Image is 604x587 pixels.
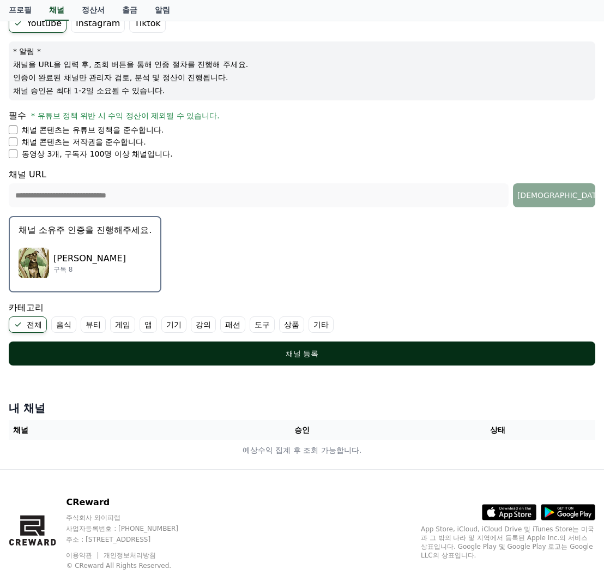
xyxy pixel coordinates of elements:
[309,316,334,333] label: 기타
[31,348,573,359] div: 채널 등록
[9,420,204,440] th: 채널
[204,420,400,440] th: 승인
[81,316,106,333] label: 뷰티
[220,316,245,333] label: 패션
[22,148,173,159] p: 동영상 3개, 구독자 100명 이상 채널입니다.
[9,14,67,33] label: Youtube
[250,316,275,333] label: 도구
[110,316,135,333] label: 게임
[53,265,126,274] p: 구독 8
[66,535,199,544] p: 주소 : [STREET_ADDRESS]
[66,513,199,522] p: 주식회사 와이피랩
[104,552,156,559] a: 개인정보처리방침
[71,14,125,33] label: Instagram
[517,190,591,201] div: [DEMOGRAPHIC_DATA]
[66,552,100,559] a: 이용약관
[161,316,186,333] label: 기기
[421,525,595,560] p: App Store, iCloud, iCloud Drive 및 iTunes Store는 미국과 그 밖의 나라 및 지역에서 등록된 Apple Inc.의 서비스 상표입니다. Goo...
[9,301,595,333] div: 카테고리
[400,420,595,440] th: 상태
[279,316,304,333] label: 상품
[51,316,76,333] label: 음식
[13,72,591,83] p: 인증이 완료된 채널만 관리자 검토, 분석 및 정산이 진행됩니다.
[513,183,595,207] button: [DEMOGRAPHIC_DATA]
[9,168,595,207] div: 채널 URL
[19,224,152,237] p: 채널 소유주 인증을 진행해주세요.
[9,440,595,460] td: 예상수익 집계 후 조회 가능합니다.
[53,252,126,265] p: [PERSON_NAME]
[9,216,161,292] button: 채널 소유주 인증을 진행해주세요. Brady [PERSON_NAME] 구독 8
[13,59,591,70] p: 채널을 URL을 입력 후, 조회 버튼을 통해 인증 절차를 진행해 주세요.
[9,342,595,366] button: 채널 등록
[9,400,595,416] h4: 내 채널
[31,111,220,120] span: * 유튜브 정책 위반 시 수익 정산이 제외될 수 있습니다.
[129,14,165,33] label: Tiktok
[13,85,591,96] p: 채널 승인은 최대 1-2일 소요될 수 있습니다.
[9,110,26,121] span: 필수
[191,316,216,333] label: 강의
[19,248,49,278] img: Brady
[22,124,164,135] p: 채널 콘텐츠는 유튜브 정책을 준수합니다.
[22,136,146,147] p: 채널 콘텐츠는 저작권을 준수합니다.
[140,316,157,333] label: 앱
[66,524,199,533] p: 사업자등록번호 : [PHONE_NUMBER]
[66,561,199,570] p: © CReward All Rights Reserved.
[9,316,47,333] label: 전체
[66,496,199,509] p: CReward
